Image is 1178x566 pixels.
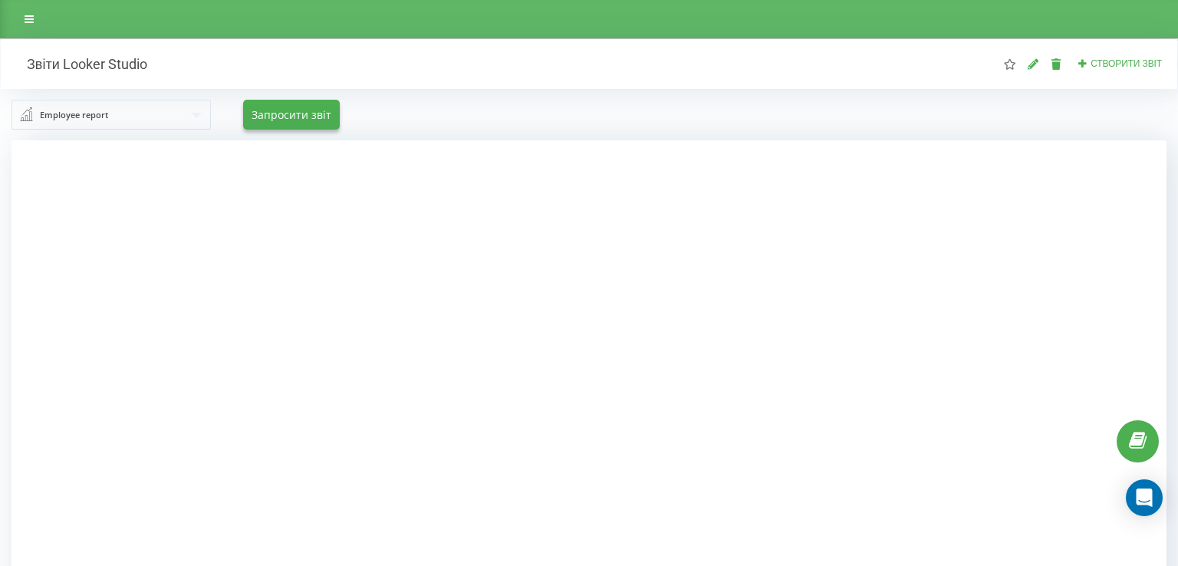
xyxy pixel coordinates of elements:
[40,107,108,123] div: Employee report
[1027,58,1040,69] i: Редагувати звіт
[1091,58,1162,69] span: Створити звіт
[1003,58,1016,69] i: Цей звіт буде завантажений першим при відкритті "Звіти Looker Studio". Ви можете призначити будь-...
[1050,58,1063,69] i: Видалити звіт
[243,100,340,130] button: Запросити звіт
[1126,479,1163,516] div: Open Intercom Messenger
[1073,58,1166,71] button: Створити звіт
[1078,58,1088,67] i: Створити звіт
[12,55,147,73] h2: Звіти Looker Studio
